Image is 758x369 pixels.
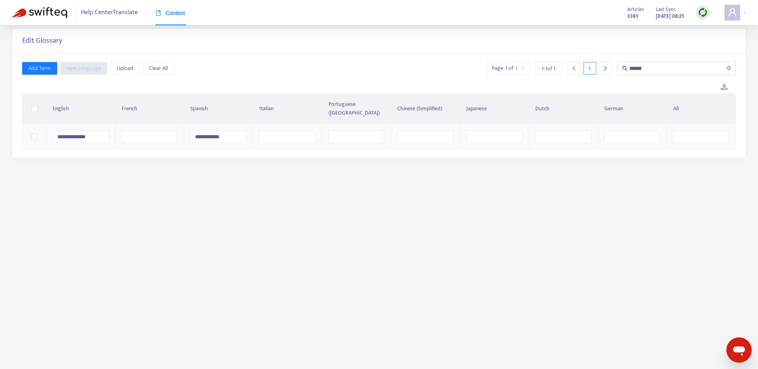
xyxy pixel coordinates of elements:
[391,94,460,124] th: Chinese (Simplified)
[602,66,608,71] span: right
[117,64,133,73] span: Upload
[726,337,752,363] iframe: Button to launch messaging window
[111,62,140,75] button: Upload
[726,65,731,72] span: close-circle
[627,12,638,21] strong: 3385
[542,64,555,73] span: 1 - 1 of 1
[622,66,628,71] span: search
[22,62,57,75] button: Add Term
[656,12,684,21] strong: [DATE] 08:25
[115,94,184,124] th: French
[698,8,708,17] img: sync.dc5367851b00ba804db3.png
[726,66,731,70] span: close-circle
[598,94,667,124] th: German
[46,94,115,124] th: English
[156,10,185,16] span: Content
[253,94,322,124] th: Italian
[184,94,253,124] th: Spanish
[81,5,138,20] span: Help Center Translate
[60,62,107,75] button: New Language
[156,10,161,16] span: book
[667,94,736,124] th: All
[571,66,577,71] span: left
[22,36,62,45] h5: Edit Glossary
[529,94,598,124] th: Dutch
[460,94,529,124] th: Japanese
[322,94,391,124] th: Portuguese ([GEOGRAPHIC_DATA])
[143,62,174,75] button: Clear All
[728,8,737,17] span: user
[12,7,67,18] img: Swifteq
[656,5,676,14] span: Last Sync
[149,64,168,73] span: Clear All
[584,62,596,75] div: 1
[627,5,644,14] span: Articles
